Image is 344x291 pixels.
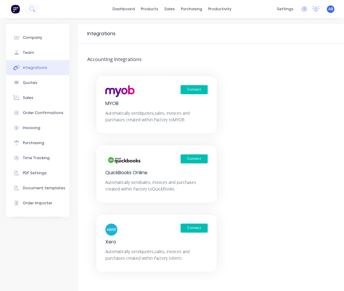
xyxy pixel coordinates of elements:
div: products [138,5,161,14]
div: productivity [205,5,234,14]
button: Company [6,30,69,45]
div: Invoicing [23,125,40,131]
div: Automatically send sales, invoices and purchases created within Factory to QuickBooks [105,179,208,192]
button: Integrations [6,60,69,75]
div: settings [274,5,296,14]
div: Quotes [23,80,37,85]
button: Sales [6,90,69,105]
div: Sales [23,95,33,101]
button: Document templates [6,181,69,196]
div: Company [23,35,42,40]
div: Order Importer [23,200,52,206]
img: logo [105,154,143,166]
a: dashboard [110,5,138,14]
button: Invoicing [6,120,69,135]
div: Purchasing [23,140,44,146]
div: Order Confirmations [23,110,64,116]
div: Time Tracking [23,155,50,161]
div: Integrations [87,30,116,37]
div: PDF Settings [23,170,47,176]
button: Team [6,45,69,60]
img: Factory [11,5,20,14]
div: MYOB [105,100,208,107]
button: Quotes [6,75,69,90]
div: QuickBooks Online [105,169,208,176]
button: Connect [181,154,208,163]
button: PDF Settings [6,166,69,181]
div: Xero [105,239,208,245]
div: sales [161,5,178,14]
button: Purchasing [6,135,69,150]
div: Document templates [23,185,65,191]
button: Time Tracking [6,150,69,166]
button: Order Importer [6,196,69,211]
img: logo [105,224,117,236]
div: Automatically send quotes, sales, invoices and purchases created within Factory to MYOB [105,110,208,123]
button: Order Confirmations [6,105,69,120]
div: Accounting Integrations [78,56,146,64]
span: AB [328,6,333,12]
button: Connect [181,224,208,233]
button: Connect [181,85,208,94]
div: Team [23,50,34,55]
div: purchasing [178,5,205,14]
div: Integrations [23,65,47,70]
div: Automatically send quotes, sales, invoices and purchases created within Factory to Xero [105,248,208,262]
img: logo [105,85,135,97]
